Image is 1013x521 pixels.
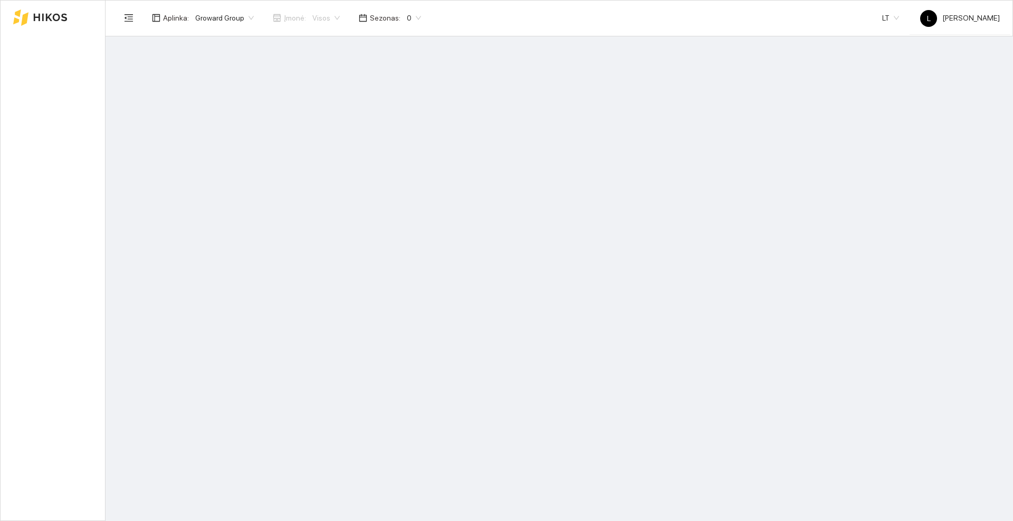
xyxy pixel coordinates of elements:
[195,10,254,26] span: Groward Group
[359,14,367,22] span: calendar
[407,10,421,26] span: 0
[273,14,281,22] span: shop
[163,12,189,24] span: Aplinka :
[284,12,306,24] span: Įmonė :
[118,7,139,28] button: menu-fold
[370,12,400,24] span: Sezonas :
[882,10,899,26] span: LT
[152,14,160,22] span: layout
[927,10,931,27] span: L
[920,14,1000,22] span: [PERSON_NAME]
[312,10,340,26] span: Visos
[124,13,133,23] span: menu-fold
